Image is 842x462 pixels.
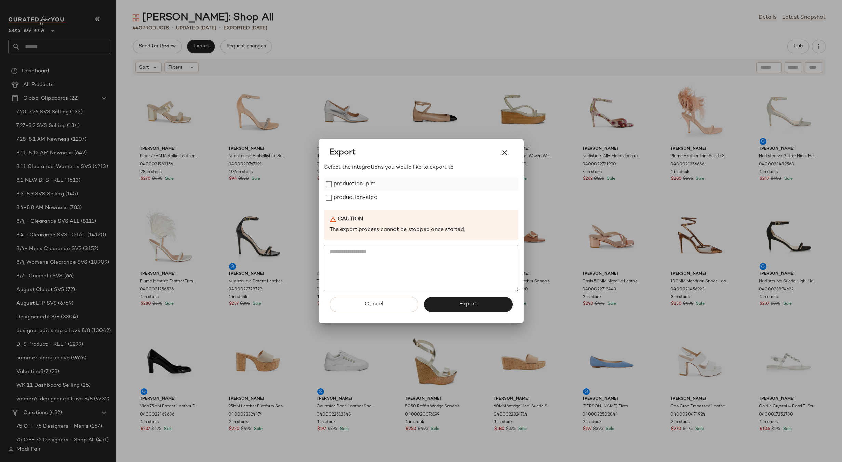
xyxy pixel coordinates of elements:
[330,147,356,158] span: Export
[334,177,376,191] label: production-pim
[338,216,363,223] b: Caution
[330,226,513,234] p: The export process cannot be stopped once started.
[324,164,518,172] p: Select the integrations you would like to export to
[364,301,383,308] span: Cancel
[424,297,513,312] button: Export
[330,297,418,312] button: Cancel
[459,301,477,308] span: Export
[334,191,377,205] label: production-sfcc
